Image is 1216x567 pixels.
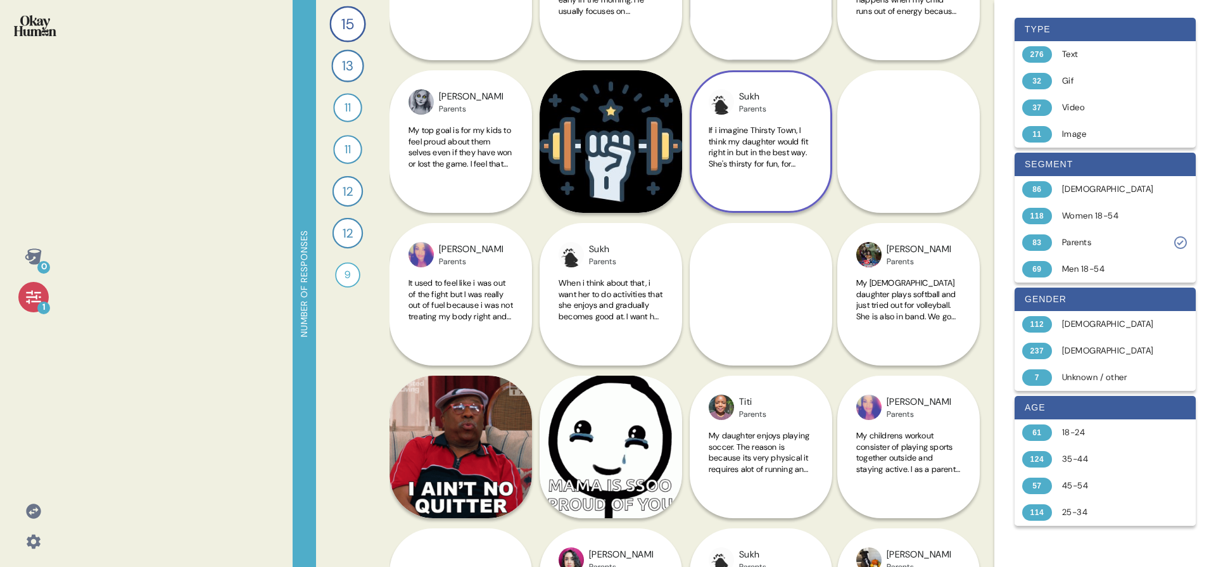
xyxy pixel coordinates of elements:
div: [PERSON_NAME] [589,395,653,409]
div: age [1015,396,1196,419]
span: My top goal is for my kids to feel proud about them selves even if they have won or lost the game... [408,125,512,258]
div: [DEMOGRAPHIC_DATA] [1062,318,1163,331]
span: My [DEMOGRAPHIC_DATA] daughter plays softball and just tried out for volleyball. She is also in b... [856,277,957,388]
span: I had signed my daughter up for dance classes and she refused to continue going because she thoug... [408,430,512,541]
span: 15 [341,13,354,35]
div: Parents [887,104,951,114]
div: 83 [1022,234,1052,251]
div: [PERSON_NAME] [439,548,503,562]
div: [DEMOGRAPHIC_DATA] [1062,345,1163,357]
div: 18-24 [1062,426,1163,439]
span: I feel that I should implement like the crowd and how intensify it is, especially when you go doi... [709,277,813,388]
span: 11 [345,99,351,117]
div: 57 [1022,478,1052,494]
div: [DEMOGRAPHIC_DATA] [1062,183,1163,196]
div: 124 [1022,451,1052,468]
div: [PERSON_NAME] [439,90,503,104]
div: Titi [739,395,766,409]
div: Parents [439,257,503,267]
img: profilepic_24397813166518656.jpg [856,242,882,267]
span: My son broke his ankle last summer and had to sit most of the season out he spent a long time wor... [559,430,662,530]
img: profilepic_23873264802347986.jpg [856,395,882,420]
div: Women 18-54 [1062,210,1163,222]
div: Parents [589,257,616,267]
div: 112 [1022,316,1052,333]
div: Parents [887,257,951,267]
div: type [1015,18,1196,41]
div: [PERSON_NAME] [439,243,503,257]
div: 32 [1022,73,1052,89]
img: profilepic_29970103165937135.jpg [709,395,734,420]
div: Parents [739,257,766,267]
div: Parents [439,409,503,419]
div: Parents [739,409,766,419]
div: 25-34 [1062,506,1163,519]
span: 11 [345,141,351,158]
div: [PERSON_NAME] [887,548,951,562]
img: profilepic_23873264802347986.jpg [408,242,434,267]
span: If i imagine Thirsty Town, I think my daughter would fit right in but in the best way. She's thir... [709,125,809,246]
img: okayhuman.3b1b6348.png [14,15,56,36]
div: Amber [589,90,617,104]
div: 69 [1022,261,1052,277]
div: [PERSON_NAME] [887,90,951,104]
span: 12 [343,224,352,243]
div: Unknown / other [1062,371,1163,384]
div: 7 [1022,369,1052,386]
img: profilepic_31124872003824692.jpg [559,242,584,267]
div: 0 [37,261,50,274]
div: [PERSON_NAME] [439,395,503,409]
span: All the ads talk about fighting, but not enough talk about just being healthy and functional. So ... [856,125,961,246]
img: profilepic_25630364103254580.jpg [856,89,882,115]
div: Parents [1062,236,1163,249]
div: 35-44 [1062,453,1163,466]
div: Video [1062,101,1163,114]
div: 276 [1022,46,1052,63]
span: 12 [343,182,352,201]
div: [PERSON_NAME] [887,243,951,257]
div: 237 [1022,343,1052,359]
span: My childrens workout consister of playing sports together outside and staying active. I as a pare... [856,430,960,530]
div: 114 [1022,504,1052,521]
span: When i think about that, i want her to do activities that she enjoys and gradually becomes good a... [559,277,662,388]
div: Men 18-54 [1062,263,1163,276]
div: Sukh [739,90,766,104]
div: 86 [1022,181,1052,198]
div: [PERSON_NAME] [887,395,951,409]
img: profilepic_23873264802347986.jpg [559,395,584,420]
img: profilepic_24350950197902389.jpg [408,89,434,115]
span: My daughter enjoys playing soccer. The reason is because its very physical it requires alot of ru... [709,430,810,541]
div: gender [1015,288,1196,311]
div: 11 [1022,126,1052,143]
img: profilepic_29970103165937135.jpg [709,242,734,267]
div: Titi [739,243,766,257]
div: Parents [589,104,617,114]
div: Text [1062,48,1163,61]
div: Sukh [739,548,766,562]
span: My child had to fight for championship in golf last season against another peer that was very goo... [559,125,662,258]
div: 37 [1022,99,1052,116]
img: profilepic_24172778592371635.jpg [559,89,584,115]
div: 61 [1022,424,1052,441]
div: segment [1015,153,1196,176]
div: 118 [1022,208,1052,224]
div: 45-54 [1062,480,1163,492]
div: Parents [739,104,766,114]
div: Parents [887,409,951,419]
div: 1 [37,302,50,314]
div: Parents [589,409,653,419]
img: profilepic_9867040450008140.jpg [408,395,434,420]
div: Sukh [589,243,616,257]
span: 13 [342,56,353,76]
div: Image [1062,128,1163,141]
img: profilepic_31124872003824692.jpg [709,89,734,115]
span: 9 [345,267,351,283]
div: [PERSON_NAME] [589,548,653,562]
div: Gif [1062,75,1163,87]
span: It used to feel like i was out of the fight but I was really out of fuel because i was not treati... [408,277,513,388]
div: Parents [439,104,503,114]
